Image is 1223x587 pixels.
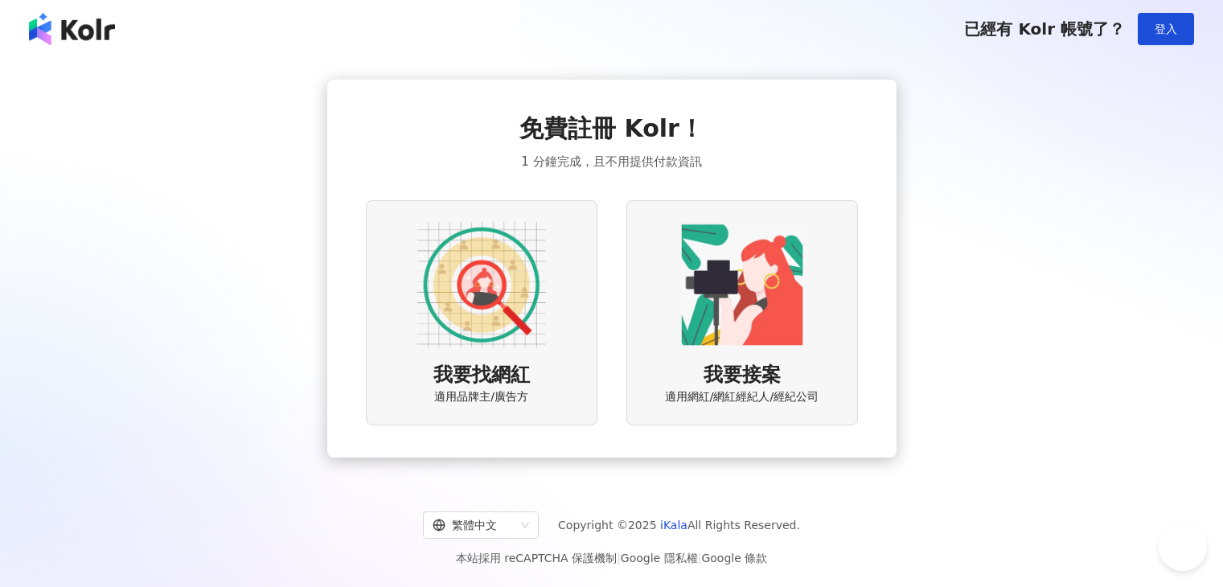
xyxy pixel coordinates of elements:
[433,362,530,389] span: 我要找網紅
[417,220,546,349] img: AD identity option
[1155,23,1177,35] span: 登入
[964,19,1125,39] span: 已經有 Kolr 帳號了？
[521,152,701,171] span: 1 分鐘完成，且不用提供付款資訊
[660,519,687,532] a: iKala
[621,552,698,564] a: Google 隱私權
[678,220,806,349] img: KOL identity option
[617,552,621,564] span: |
[434,389,528,405] span: 適用品牌主/廣告方
[433,512,515,538] div: 繁體中文
[558,515,800,535] span: Copyright © 2025 All Rights Reserved.
[519,112,704,146] span: 免費註冊 Kolr！
[456,548,767,568] span: 本站採用 reCAPTCHA 保護機制
[1159,523,1207,571] iframe: Help Scout Beacon - Open
[1138,13,1194,45] button: 登入
[665,389,819,405] span: 適用網紅/網紅經紀人/經紀公司
[704,362,781,389] span: 我要接案
[698,552,702,564] span: |
[29,13,115,45] img: logo
[701,552,767,564] a: Google 條款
